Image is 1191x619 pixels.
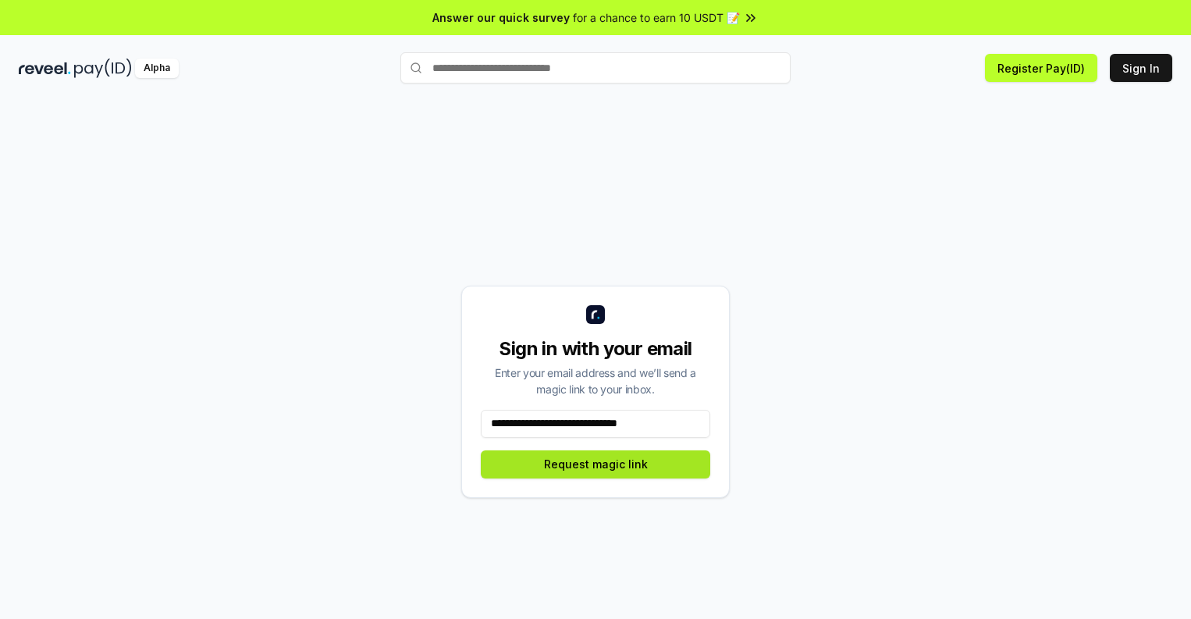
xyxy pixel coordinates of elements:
div: Enter your email address and we’ll send a magic link to your inbox. [481,365,710,397]
span: for a chance to earn 10 USDT 📝 [573,9,740,26]
button: Register Pay(ID) [985,54,1097,82]
img: reveel_dark [19,59,71,78]
button: Sign In [1110,54,1172,82]
img: pay_id [74,59,132,78]
div: Alpha [135,59,179,78]
button: Request magic link [481,450,710,478]
span: Answer our quick survey [432,9,570,26]
div: Sign in with your email [481,336,710,361]
img: logo_small [586,305,605,324]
